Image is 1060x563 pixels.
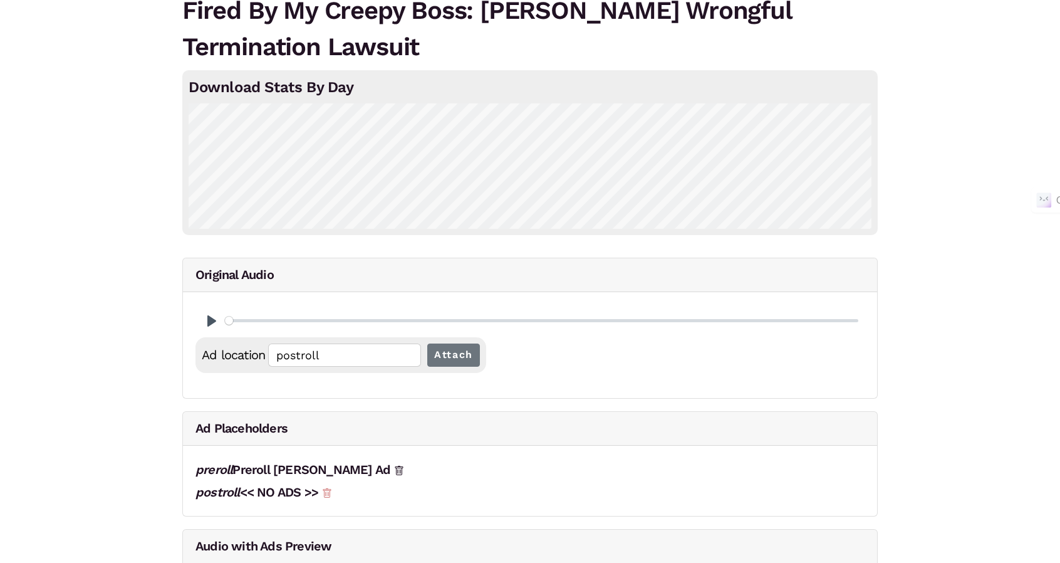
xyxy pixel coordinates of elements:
[202,344,268,366] label: Ad location
[195,485,318,500] a: postroll<< NO ADS >>
[195,462,232,477] span: preroll
[189,76,871,98] h4: Download Stats By Day
[183,258,877,292] h5: Original Audio
[183,412,877,446] h5: Ad Placeholders
[427,344,480,367] input: Attach
[195,462,390,477] a: prerollPreroll [PERSON_NAME] Ad
[225,315,858,327] input: Seek
[202,311,222,331] button: Play
[195,485,240,500] span: postroll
